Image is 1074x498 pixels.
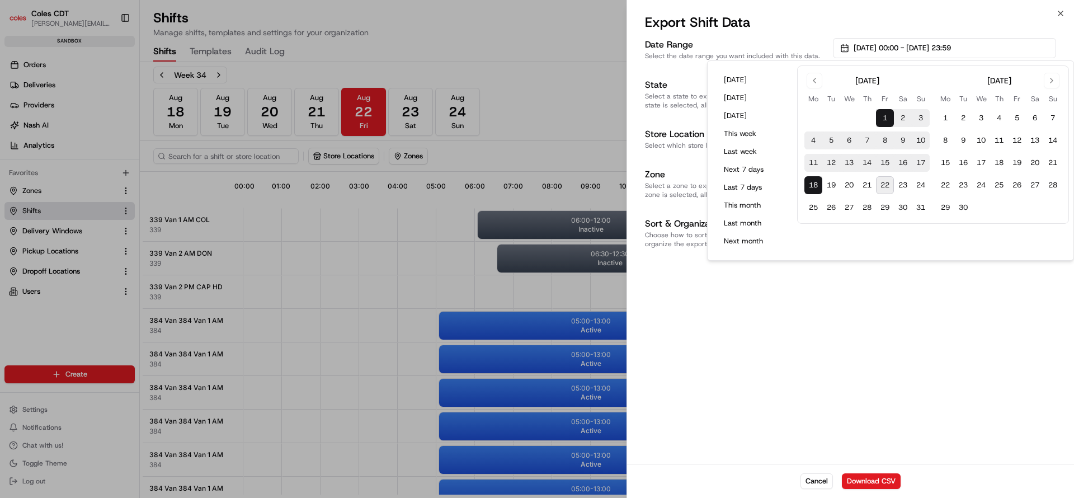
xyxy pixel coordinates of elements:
div: [DATE] [855,75,879,86]
button: Cancel [800,473,833,489]
div: Start new chat [38,107,183,118]
button: 4 [804,131,822,149]
button: 2 [894,109,912,127]
button: 27 [1026,176,1044,194]
button: 16 [954,154,972,172]
span: [DATE] 00:00 - [DATE] 23:59 [854,43,951,53]
button: Last week [719,144,786,159]
h3: Zone [645,168,824,181]
button: [DATE] [719,108,786,124]
button: 23 [894,176,912,194]
p: Select a state to export shifts for. If no state is selected, all states will be included. [645,92,824,110]
p: Welcome 👋 [11,45,204,63]
button: 12 [1008,131,1026,149]
button: 12 [822,154,840,172]
button: 29 [936,199,954,217]
button: 5 [822,131,840,149]
button: 21 [858,176,876,194]
button: 30 [894,199,912,217]
button: 18 [804,176,822,194]
button: 14 [858,154,876,172]
span: Pylon [111,190,135,198]
button: 15 [876,154,894,172]
button: 7 [1044,109,1062,127]
button: 26 [1008,176,1026,194]
button: Download CSV [842,473,901,489]
button: 26 [822,199,840,217]
button: 25 [990,176,1008,194]
button: 3 [912,109,930,127]
button: 18 [990,154,1008,172]
a: 📗Knowledge Base [7,158,90,178]
img: 1736555255976-a54dd68f-1ca7-489b-9aae-adbdc363a1c4 [11,107,31,127]
h3: State [645,78,824,92]
p: Select a zone to export shifts for. If no zone is selected, all zones will be included. [645,181,824,199]
button: 30 [954,199,972,217]
th: Sunday [1044,93,1062,105]
button: 17 [912,154,930,172]
button: 6 [840,131,858,149]
div: [DATE] [987,75,1011,86]
button: 11 [804,154,822,172]
button: [DATE] [719,72,786,88]
button: 19 [822,176,840,194]
p: Select the date range you want included with this data. [645,51,824,60]
button: 16 [894,154,912,172]
button: Go to next month [1044,73,1059,88]
button: 14 [1044,131,1062,149]
button: 29 [876,199,894,217]
a: 💻API Documentation [90,158,184,178]
th: Monday [804,93,822,105]
h3: Store Location [645,128,824,141]
button: 24 [972,176,990,194]
button: 13 [1026,131,1044,149]
a: Powered byPylon [79,189,135,198]
img: Nash [11,11,34,34]
button: 9 [954,131,972,149]
button: 6 [1026,109,1044,127]
button: 15 [936,154,954,172]
span: API Documentation [106,162,180,173]
th: Friday [876,93,894,105]
button: Last month [719,215,786,231]
button: Go to previous month [807,73,822,88]
th: Monday [936,93,954,105]
h2: Export Shift Data [645,13,1056,31]
button: 25 [804,199,822,217]
button: 10 [912,131,930,149]
button: 28 [858,199,876,217]
button: Last 7 days [719,180,786,195]
button: 10 [972,131,990,149]
button: 4 [990,109,1008,127]
button: 5 [1008,109,1026,127]
button: 20 [1026,154,1044,172]
button: 17 [972,154,990,172]
button: This month [719,198,786,213]
th: Tuesday [822,93,840,105]
div: 📗 [11,163,20,172]
button: 28 [1044,176,1062,194]
h3: Date Range [645,38,824,51]
h3: Sort & Organization [645,217,824,231]
button: This week [719,126,786,142]
p: Select which store locations to include with this data. [645,141,824,150]
button: 3 [972,109,990,127]
div: 💻 [95,163,103,172]
button: 8 [876,131,894,149]
th: Friday [1008,93,1026,105]
button: 23 [954,176,972,194]
input: Clear [29,72,185,84]
button: [DATE] [719,90,786,106]
button: 22 [876,176,894,194]
p: Choose how to sort and organize the exported shift data. [645,231,824,248]
th: Wednesday [972,93,990,105]
button: 27 [840,199,858,217]
button: 11 [990,131,1008,149]
button: Start new chat [190,110,204,124]
button: 24 [912,176,930,194]
button: 21 [1044,154,1062,172]
div: We're available if you need us! [38,118,142,127]
button: 2 [954,109,972,127]
button: 7 [858,131,876,149]
th: Tuesday [954,93,972,105]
